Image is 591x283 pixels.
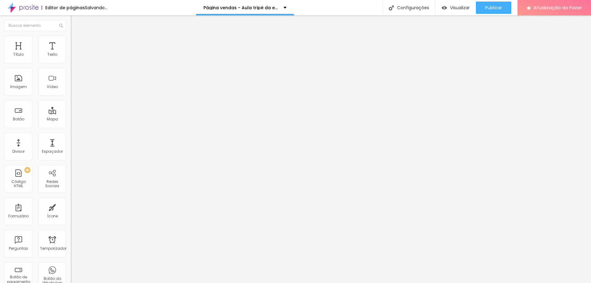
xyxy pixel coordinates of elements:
font: Botão [13,116,24,122]
font: Mapa [47,116,58,122]
font: Formulário [8,213,29,219]
button: Publicar [476,2,511,14]
font: Espaçador [42,149,63,154]
div: Salvando... [85,6,107,10]
input: Buscar elemento [5,20,66,31]
font: Texto [47,52,57,57]
font: Configurações [397,5,429,11]
button: Visualizar [436,2,476,14]
font: Página vendas - Aula tripé da experiência [203,5,298,11]
font: Código HTML [11,179,26,188]
font: Vídeo [47,84,58,89]
font: Redes Sociais [45,179,59,188]
img: view-1.svg [442,5,447,10]
font: Editor de páginas [45,5,85,11]
font: Temporizador [40,246,66,251]
font: Atualização do Fazer [533,4,582,11]
font: Ícone [47,213,58,219]
img: Ícone [389,5,394,10]
font: Publicar [485,5,502,11]
font: Imagem [10,84,27,89]
font: Divisor [12,149,25,154]
img: Ícone [59,24,63,27]
font: Título [13,52,24,57]
font: Visualizar [450,5,470,11]
font: Perguntas [9,246,28,251]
